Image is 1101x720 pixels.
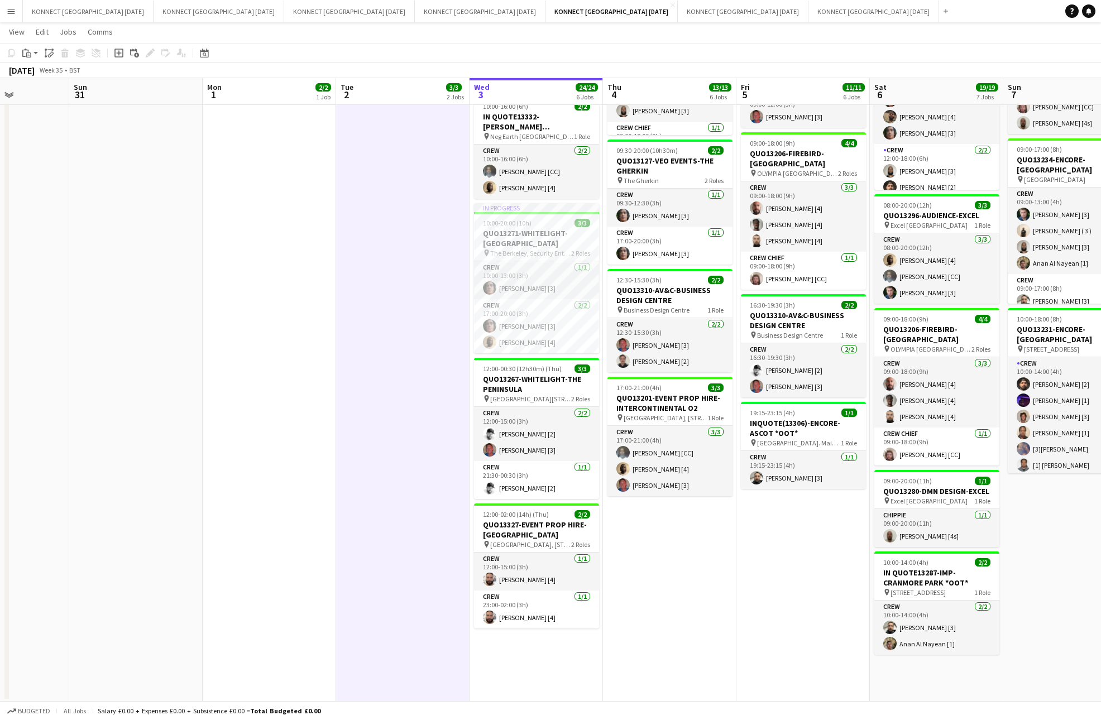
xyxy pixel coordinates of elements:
span: 3 [472,88,490,101]
span: 2 Roles [571,249,590,257]
span: Tue [341,82,353,92]
span: 09:00-18:00 (9h) [750,139,795,147]
button: KONNECT [GEOGRAPHIC_DATA] [DATE] [415,1,545,22]
app-card-role: Crew3/308:00-20:00 (12h)[PERSON_NAME] [4][PERSON_NAME] [CC][PERSON_NAME] [3] [874,233,999,304]
app-card-role: Crew3/309:00-18:00 (9h)[PERSON_NAME] [4][PERSON_NAME] [4][PERSON_NAME] [4] [874,357,999,428]
h3: QUO13271-WHITELIGHT-[GEOGRAPHIC_DATA] [474,228,599,248]
span: 3/3 [575,364,590,373]
app-card-role: Crew3/307:00-13:00 (6h)Remi de Lausun [3][PERSON_NAME] [4][PERSON_NAME] [3] [874,74,999,144]
app-card-role: Crew2/216:30-19:30 (3h)[PERSON_NAME] [2][PERSON_NAME] [3] [741,343,866,397]
span: 3/3 [708,383,724,392]
app-job-card: 07:00-23:00 (16h)7/7IN QUO(13257)-[PERSON_NAME]-EMERGE EAST Emerge East Barking [GEOGRAPHIC_DATA]... [874,25,999,190]
span: Total Budgeted £0.00 [250,707,320,715]
app-job-card: In progress10:00-16:00 (6h)2/2IN QUOTE13332-[PERSON_NAME] TOWERS/BRILLIANT STAGES-NEG EARTH [GEOG... [474,87,599,199]
app-card-role: Crew2/212:30-15:30 (3h)[PERSON_NAME] [3][PERSON_NAME] [2] [607,318,733,372]
span: 3/3 [975,201,990,209]
span: 3/3 [575,219,590,227]
span: [GEOGRAPHIC_DATA]. Main grandstand [757,439,841,447]
span: 11/11 [842,83,865,92]
span: [GEOGRAPHIC_DATA], [STREET_ADDRESS] [490,540,571,549]
div: 6 Jobs [576,93,597,101]
app-job-card: 17:00-21:00 (4h)3/3QUO13201-EVENT PROP HIRE-INTERCONTINENTAL O2 [GEOGRAPHIC_DATA], [STREET_ADDRES... [607,377,733,496]
span: 1 Role [841,439,857,447]
a: Edit [31,25,53,39]
app-card-role: Crew1/109:00-12:00 (3h)[PERSON_NAME] [3] [741,90,866,128]
span: [GEOGRAPHIC_DATA], [STREET_ADDRESS] [624,414,707,422]
span: 6 [873,88,887,101]
div: BST [69,66,80,74]
div: [DATE] [9,65,35,76]
h3: QUO13267-WHITELIGHT-THE PENINSULA [474,374,599,394]
span: Neg Earth [GEOGRAPHIC_DATA] [490,132,574,141]
span: 1 [205,88,222,101]
span: Wed [474,82,490,92]
h3: IN QUOTE13287-IMP-CRANMORE PARK *OOT* [874,568,999,588]
span: 2 Roles [838,169,857,177]
span: 09:30-20:00 (10h30m) [616,146,678,155]
a: View [4,25,29,39]
span: 2/2 [841,301,857,309]
span: 2/2 [315,83,331,92]
span: All jobs [61,707,88,715]
app-card-role: Crew2/217:00-20:00 (3h)[PERSON_NAME] [3][PERSON_NAME] [4] [474,299,599,353]
div: 12:30-15:30 (3h)2/2QUO13310-AV&C-BUSINESS DESIGN CENTRE Business Design Centre1 RoleCrew2/212:30-... [607,269,733,372]
app-job-card: In progress10:00-20:00 (10h)3/3QUO13271-WHITELIGHT-[GEOGRAPHIC_DATA] The Berkeley, Security Entra... [474,203,599,353]
span: 1 Role [974,221,990,229]
span: 1 Role [707,414,724,422]
span: Sun [1008,82,1021,92]
app-card-role: Crew1/112:00-15:00 (3h)[PERSON_NAME] [4] [474,553,599,591]
span: Sun [74,82,87,92]
span: 1/1 [841,409,857,417]
span: Excel [GEOGRAPHIC_DATA] [891,221,968,229]
span: [GEOGRAPHIC_DATA] [1024,175,1085,184]
h3: QUO13310-AV&C-BUSINESS DESIGN CENTRE [741,310,866,330]
span: OLYMPIA [GEOGRAPHIC_DATA] [757,169,838,177]
button: KONNECT [GEOGRAPHIC_DATA] [DATE] [23,1,154,22]
span: 1/1 [975,477,990,485]
app-card-role: Crew3/309:00-18:00 (9h)[PERSON_NAME] [4][PERSON_NAME] [4][PERSON_NAME] [4] [741,181,866,252]
span: 1 Role [974,588,990,597]
app-job-card: 12:00-02:00 (14h) (Thu)2/2QUO13327-EVENT PROP HIRE-[GEOGRAPHIC_DATA] [GEOGRAPHIC_DATA], [STREET_A... [474,503,599,628]
span: 1 Role [974,497,990,505]
span: The Gherkin [624,176,659,185]
app-job-card: 12:00-00:30 (12h30m) (Thu)3/3QUO13267-WHITELIGHT-THE PENINSULA [GEOGRAPHIC_DATA][STREET_ADDRESS]2... [474,358,599,499]
button: Budgeted [6,705,52,717]
app-job-card: 09:00-20:00 (11h)1/1QUO13280-DMN DESIGN-EXCEL Excel [GEOGRAPHIC_DATA]1 RoleCHIPPIE1/109:00-20:00 ... [874,470,999,547]
app-card-role: Crew2/212:00-15:00 (3h)[PERSON_NAME] [2][PERSON_NAME] [3] [474,407,599,461]
app-job-card: 09:00-18:00 (9h)4/4QUO13206-FIREBIRD-[GEOGRAPHIC_DATA] OLYMPIA [GEOGRAPHIC_DATA]2 RolesCrew3/309:... [874,308,999,465]
span: 7 [1006,88,1021,101]
h3: INQUOTE(13306)-ENCORE-ASCOT *OOT* [741,418,866,438]
span: 10:00-14:00 (4h) [883,558,928,567]
span: 09:00-17:00 (8h) [1017,145,1062,153]
div: 7 Jobs [976,93,998,101]
span: [STREET_ADDRESS] [1024,345,1079,353]
span: 17:00-21:00 (4h) [616,383,662,392]
app-job-card: 19:15-23:15 (4h)1/1INQUOTE(13306)-ENCORE-ASCOT *OOT* [GEOGRAPHIC_DATA]. Main grandstand1 RoleCrew... [741,402,866,489]
app-card-role: Crew1/123:00-02:00 (3h)[PERSON_NAME] [4] [474,591,599,628]
h3: QUO13201-EVENT PROP HIRE-INTERCONTINENTAL O2 [607,393,733,413]
div: 10:00-14:00 (4h)2/2IN QUOTE13287-IMP-CRANMORE PARK *OOT* [STREET_ADDRESS]1 RoleCrew2/210:00-14:00... [874,551,999,655]
span: Business Design Centre [757,331,823,339]
span: 2/2 [575,510,590,519]
a: Jobs [55,25,81,39]
div: Salary £0.00 + Expenses £0.00 + Subsistence £0.00 = [98,707,320,715]
span: 2/2 [975,558,990,567]
span: 09:00-20:00 (11h) [883,477,932,485]
app-card-role: Crew1/110:00-13:00 (3h)[PERSON_NAME] [3] [474,261,599,299]
span: 1 Role [841,331,857,339]
span: Business Design Centre [624,306,690,314]
span: Fri [741,82,750,92]
app-job-card: 08:00-20:00 (12h)3/3QUO13296-AUDIENCE-EXCEL Excel [GEOGRAPHIC_DATA]1 RoleCrew3/308:00-20:00 (12h)... [874,194,999,304]
app-card-role: Crew1/117:00-20:00 (3h)[PERSON_NAME] [3] [607,227,733,265]
span: Mon [207,82,222,92]
button: KONNECT [GEOGRAPHIC_DATA] [DATE] [678,1,808,22]
span: 1 Role [574,132,590,141]
app-card-role: CHIPPIE1/109:00-20:00 (11h)[PERSON_NAME] [4s] [874,509,999,547]
span: 19/19 [976,83,998,92]
div: 16:30-19:30 (3h)2/2QUO13310-AV&C-BUSINESS DESIGN CENTRE Business Design Centre1 RoleCrew2/216:30-... [741,294,866,397]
